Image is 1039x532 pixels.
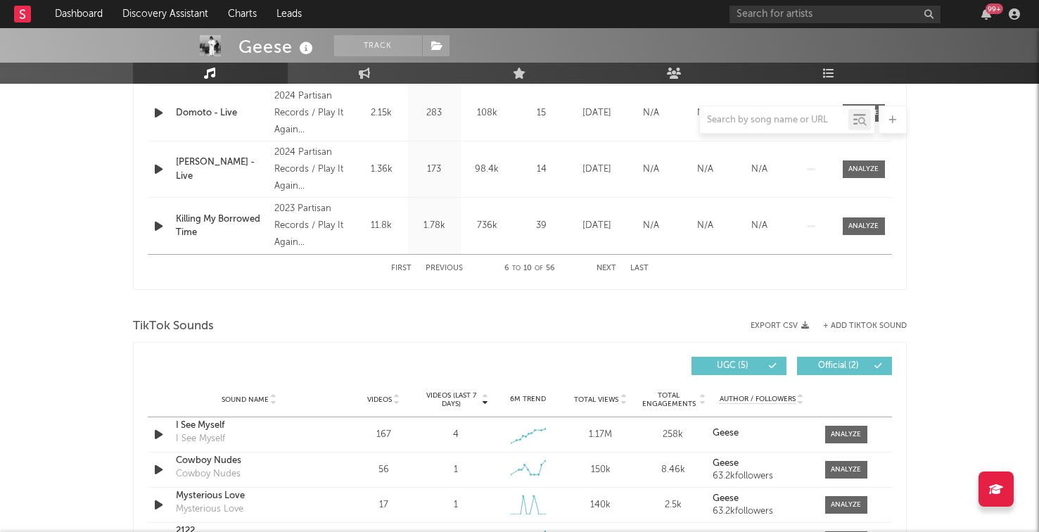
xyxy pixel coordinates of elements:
div: 2024 Partisan Records / Play It Again [PERSON_NAME] [274,144,351,195]
div: N/A [736,163,783,177]
strong: Geese [713,429,739,438]
button: Next [597,265,616,272]
div: 63.2k followers [713,471,810,481]
div: 4 [453,428,459,442]
span: Videos [367,395,392,404]
button: + Add TikTok Sound [809,322,907,330]
div: 99 + [986,4,1003,14]
button: Official(2) [797,357,892,375]
a: Mysterious Love [176,489,323,503]
span: of [535,265,543,272]
input: Search for artists [729,6,941,23]
a: Cowboy Nudes [176,454,323,468]
div: [DATE] [573,163,620,177]
div: 1 [454,463,458,477]
button: UGC(5) [691,357,786,375]
div: 150k [568,463,633,477]
span: Sound Name [222,395,269,404]
a: Geese [713,459,810,469]
div: 6M Trend [495,394,561,405]
span: Videos (last 7 days) [423,391,480,408]
span: Official ( 2 ) [806,362,871,370]
div: 17 [351,498,416,512]
a: Geese [713,429,810,438]
span: UGC ( 5 ) [701,362,765,370]
div: 736k [464,219,510,233]
div: Cowboy Nudes [176,467,241,481]
button: Last [630,265,649,272]
a: Killing My Borrowed Time [176,213,268,240]
div: N/A [627,219,675,233]
button: Previous [426,265,463,272]
div: 140k [568,498,633,512]
span: to [512,265,521,272]
button: 99+ [981,8,991,20]
a: I See Myself [176,419,323,433]
span: Total Engagements [640,391,697,408]
div: N/A [736,219,783,233]
div: 2023 Partisan Records / Play It Again [PERSON_NAME] [274,201,351,251]
div: 2.5k [640,498,706,512]
div: 173 [412,163,457,177]
div: N/A [627,163,675,177]
a: [PERSON_NAME] - Live [176,156,268,183]
a: Geese [713,494,810,504]
div: 56 [351,463,416,477]
div: 14 [517,163,566,177]
strong: Geese [713,459,739,468]
div: 2024 Partisan Records / Play It Again [PERSON_NAME] [274,88,351,139]
div: N/A [682,163,729,177]
div: 98.4k [464,163,510,177]
div: N/A [682,219,729,233]
div: 11.8k [359,219,404,233]
div: 1 [454,498,458,512]
input: Search by song name or URL [700,115,848,126]
button: Track [334,35,422,56]
strong: Geese [713,494,739,503]
div: 1.36k [359,163,404,177]
div: 63.2k followers [713,507,810,517]
div: 1.17M [568,428,633,442]
div: [DATE] [573,219,620,233]
div: 167 [351,428,416,442]
span: Total Views [574,395,618,404]
div: 8.46k [640,463,706,477]
div: Mysterious Love [176,502,243,517]
div: Geese [238,35,317,58]
div: 258k [640,428,706,442]
div: 39 [517,219,566,233]
div: 6 10 56 [491,260,568,277]
span: TikTok Sounds [133,318,214,335]
span: Author / Followers [720,395,796,404]
button: + Add TikTok Sound [823,322,907,330]
button: Export CSV [751,322,809,330]
button: First [391,265,412,272]
div: 1.78k [412,219,457,233]
div: I See Myself [176,432,225,446]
